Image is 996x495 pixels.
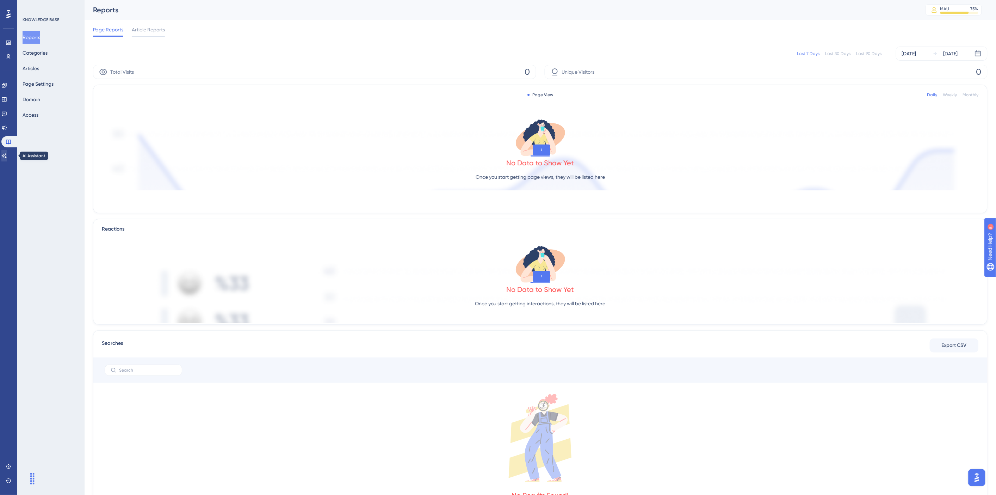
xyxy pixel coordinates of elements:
span: Export CSV [942,341,967,350]
div: KNOWLEDGE BASE [23,17,59,23]
div: Last 90 Days [856,51,882,56]
span: Page Reports [93,25,123,34]
span: Article Reports [132,25,165,34]
p: Once you start getting page views, they will be listed here [476,173,605,181]
button: Reports [23,31,40,44]
div: No Data to Show Yet [507,285,574,294]
div: Page View [527,92,553,98]
div: [DATE] [902,49,916,58]
div: Last 30 Days [825,51,851,56]
input: Search [119,368,176,373]
div: Weekly [943,92,957,98]
button: Page Settings [23,78,54,90]
span: 0 [525,66,530,78]
button: Domain [23,93,40,106]
div: No Data to Show Yet [507,158,574,168]
div: Monthly [963,92,979,98]
div: 9+ [48,4,52,9]
div: Daily [927,92,938,98]
div: [DATE] [944,49,958,58]
span: Unique Visitors [562,68,595,76]
span: Total Visits [110,68,134,76]
div: MAU [940,6,949,12]
button: Access [23,109,38,121]
div: Reports [93,5,908,15]
div: 75 % [971,6,978,12]
span: Need Help? [17,2,44,10]
button: Categories [23,47,48,59]
span: 0 [976,66,982,78]
div: Last 7 Days [797,51,820,56]
p: Once you start getting interactions, they will be listed here [475,299,606,308]
button: Articles [23,62,39,75]
iframe: UserGuiding AI Assistant Launcher [966,467,988,488]
button: Export CSV [930,338,979,353]
span: Searches [102,339,123,352]
div: Arrastar [27,468,38,489]
div: Reactions [102,225,979,233]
